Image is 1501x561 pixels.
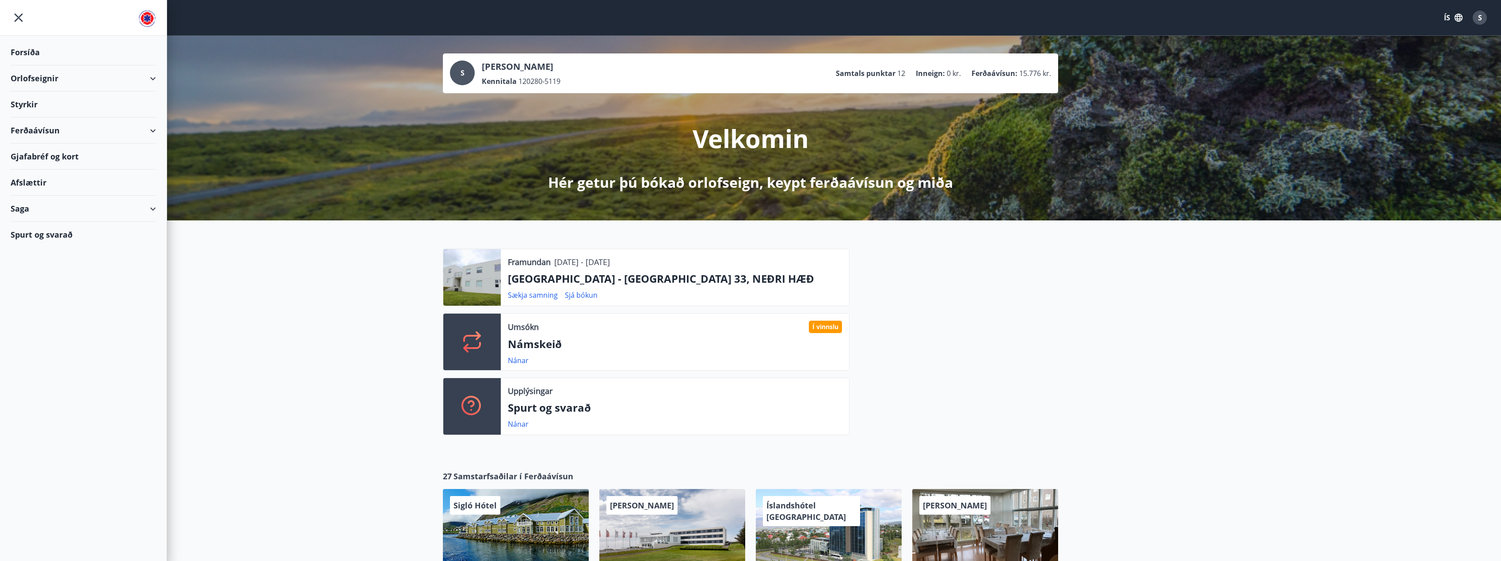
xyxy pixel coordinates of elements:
button: ÍS [1439,10,1467,26]
div: Saga [11,196,156,222]
p: Hér getur þú bókað orlofseign, keypt ferðaávísun og miða [548,173,953,192]
p: Velkomin [693,121,809,155]
div: Í vinnslu [809,321,842,333]
span: [PERSON_NAME] [610,500,674,511]
img: union_logo [138,10,156,27]
span: 0 kr. [947,68,961,78]
p: [DATE] - [DATE] [554,256,610,268]
p: Samtals punktar [836,68,895,78]
span: 15.776 kr. [1019,68,1051,78]
p: [PERSON_NAME] [482,61,560,73]
a: Nánar [508,419,529,429]
p: Inneign : [916,68,945,78]
span: S [461,68,465,78]
span: 120280-5119 [518,76,560,86]
a: Sjá bókun [565,290,598,300]
a: Nánar [508,356,529,365]
a: Sækja samning [508,290,558,300]
span: Íslandshótel [GEOGRAPHIC_DATA] [766,500,846,522]
p: [GEOGRAPHIC_DATA] - [GEOGRAPHIC_DATA] 33, NEÐRI HÆÐ [508,271,842,286]
span: Sigló Hótel [453,500,497,511]
span: Samstarfsaðilar í Ferðaávísun [453,470,573,482]
span: 12 [897,68,905,78]
p: Ferðaávísun : [971,68,1017,78]
button: S [1469,7,1490,28]
p: Upplýsingar [508,385,552,397]
button: menu [11,10,27,26]
div: Gjafabréf og kort [11,144,156,170]
div: Spurt og svarað [11,222,156,247]
div: Orlofseignir [11,65,156,91]
div: Ferðaávísun [11,118,156,144]
p: Spurt og svarað [508,400,842,415]
p: Framundan [508,256,551,268]
p: Kennitala [482,76,517,86]
div: Forsíða [11,39,156,65]
span: [PERSON_NAME] [923,500,987,511]
div: Styrkir [11,91,156,118]
p: Umsókn [508,321,539,333]
p: Námskeið [508,337,842,352]
span: 27 [443,470,452,482]
div: Afslættir [11,170,156,196]
span: S [1478,13,1482,23]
